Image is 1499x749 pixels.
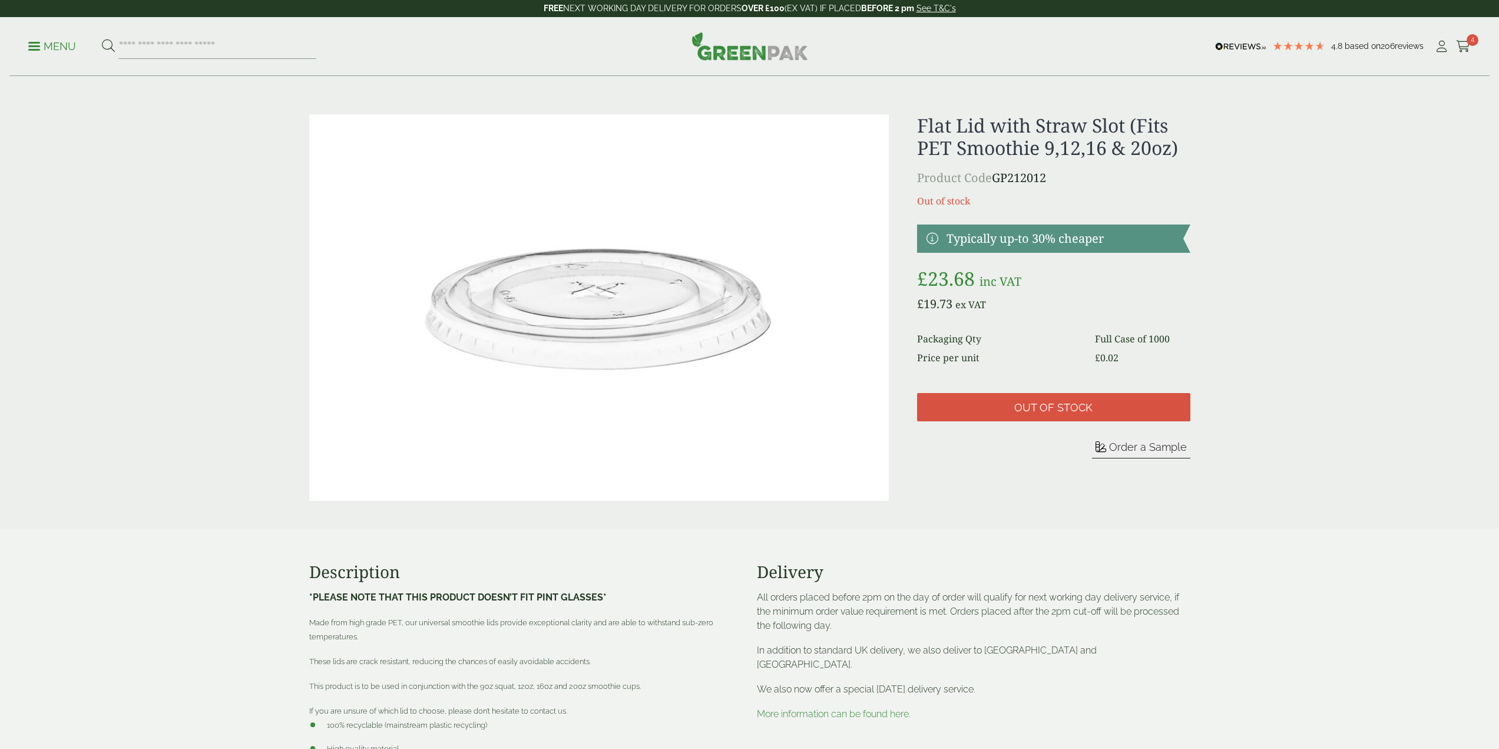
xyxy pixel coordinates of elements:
a: More information can be found here. [757,708,911,720]
i: My Account [1434,41,1449,52]
bdi: 0.02 [1095,351,1119,364]
span: 4 [1467,34,1478,46]
dt: Packaging Qty [917,332,1081,346]
h3: Delivery [757,562,1190,582]
span: £ [917,296,924,312]
button: Order a Sample [1092,440,1190,458]
p: We also now offer a special [DATE] delivery service. [757,682,1190,697]
bdi: 23.68 [917,266,975,291]
span: Product Code [917,170,992,186]
p: Out of stock [917,194,1190,208]
strong: BEFORE 2 pm [861,4,914,13]
span: Made from high grade PET, our universal smoothie lids provide exceptional clarity and are able to... [309,618,713,641]
span: 100% recyclable (mainstream plastic recycling) [327,721,487,730]
span: Order a Sample [1109,441,1187,453]
h1: Flat Lid with Straw Slot (Fits PET Smoothie 9,12,16 & 20oz) [917,114,1190,160]
span: These lids are crack resistant, reducing the chances of easily avoidable accidents. [309,657,591,666]
span: inc VAT [980,273,1021,289]
p: Menu [28,39,76,54]
strong: OVER £100 [742,4,785,13]
a: 4 [1456,38,1471,55]
i: Cart [1456,41,1471,52]
a: Menu [28,39,76,51]
strong: FREE [544,4,563,13]
p: In addition to standard UK delivery, we also deliver to [GEOGRAPHIC_DATA] and [GEOGRAPHIC_DATA]. [757,644,1190,672]
span: 206 [1381,41,1395,51]
span: ex VAT [955,298,986,311]
span: This product is to be used in conjunction with the 9oz squat, 12oz, 16oz and 20oz smoothie cups. [309,682,641,691]
strong: *PLEASE NOTE THAT THIS PRODUCT DOESN’T FIT PINT GLASSES* [309,592,607,603]
span: If you are unsure of which lid to choose, please don’t hesitate to contact us. [309,707,567,715]
img: GreenPak Supplies [691,32,808,60]
p: GP212012 [917,169,1190,187]
dt: Price per unit [917,351,1081,365]
h3: Description [309,562,743,582]
a: See T&C's [916,4,956,13]
span: £ [917,266,928,291]
p: All orders placed before 2pm on the day of order will qualify for next working day delivery servi... [757,590,1190,633]
bdi: 19.73 [917,296,952,312]
dd: Full Case of 1000 [1095,332,1190,346]
span: Based on [1345,41,1381,51]
span: 4.8 [1331,41,1345,51]
div: 4.79 Stars [1272,41,1325,51]
img: REVIEWS.io [1215,42,1266,51]
span: £ [1095,351,1100,364]
span: reviews [1395,41,1424,51]
span: Out of stock [1014,401,1093,414]
img: Flat Lid With Straw Slot (Fits PET 9,12,16 & 20oz) Single Sleeve 0 [309,114,889,501]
